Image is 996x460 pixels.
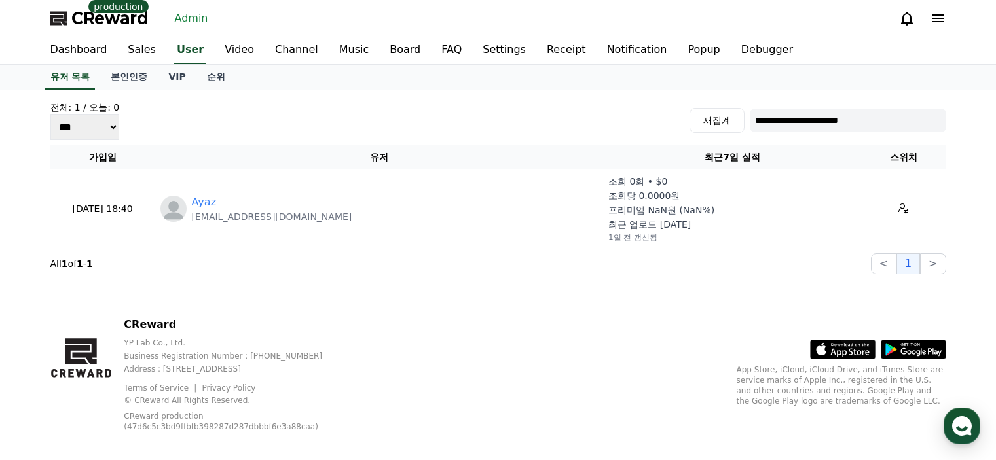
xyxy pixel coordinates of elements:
button: 1 [896,253,920,274]
strong: 1 [62,258,68,269]
a: Music [329,37,380,64]
p: Address : [STREET_ADDRESS] [124,364,354,374]
a: VIP [158,65,196,90]
a: Sales [117,37,166,64]
a: Dashboard [40,37,118,64]
a: Terms of Service [124,383,198,393]
p: © CReward All Rights Reserved. [124,395,354,406]
p: Business Registration Number : [PHONE_NUMBER] [124,351,354,361]
a: 순위 [196,65,236,90]
th: 스위치 [862,145,946,169]
th: 가입일 [50,145,155,169]
p: CReward [124,317,354,332]
th: 최근7일 실적 [603,145,862,169]
a: Channel [265,37,329,64]
button: > [920,253,946,274]
a: Admin [170,8,213,29]
p: 최근 업로드 [DATE] [608,218,691,231]
a: User [174,37,206,64]
p: 조회 0회 • $0 [608,175,667,188]
button: < [871,253,896,274]
a: CReward [50,8,149,29]
a: 유저 목록 [45,65,96,90]
p: YP Lab Co., Ltd. [124,338,354,348]
p: CReward production (47d6c5c3bd9ffbfb398287d287dbbbf6e3a88caa) [124,411,333,432]
img: https://cdn.creward.net/profile/user/profile_blank.webp [160,196,187,222]
p: All of - [50,257,93,270]
a: Popup [677,37,730,64]
a: 본인인증 [100,65,158,90]
span: CReward [71,8,149,29]
strong: 1 [77,258,83,269]
button: 재집계 [690,108,745,133]
a: Ayaz [192,194,217,210]
strong: 1 [86,258,93,269]
a: Board [379,37,431,64]
a: Receipt [536,37,597,64]
a: Privacy Policy [202,383,256,393]
p: 1일 전 갱신됨 [608,232,657,243]
a: Debugger [731,37,803,64]
a: Notification [597,37,678,64]
p: [EMAIL_ADDRESS][DOMAIN_NAME] [192,210,352,223]
h4: 전체: 1 / 오늘: 0 [50,101,120,114]
p: 프리미엄 NaN원 (NaN%) [608,203,714,217]
a: Video [214,37,265,64]
p: [DATE] 18:40 [56,202,150,216]
p: 조회당 0.0000원 [608,189,680,202]
p: App Store, iCloud, iCloud Drive, and iTunes Store are service marks of Apple Inc., registered in ... [737,364,946,406]
th: 유저 [155,145,603,169]
a: Settings [472,37,536,64]
a: FAQ [431,37,472,64]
